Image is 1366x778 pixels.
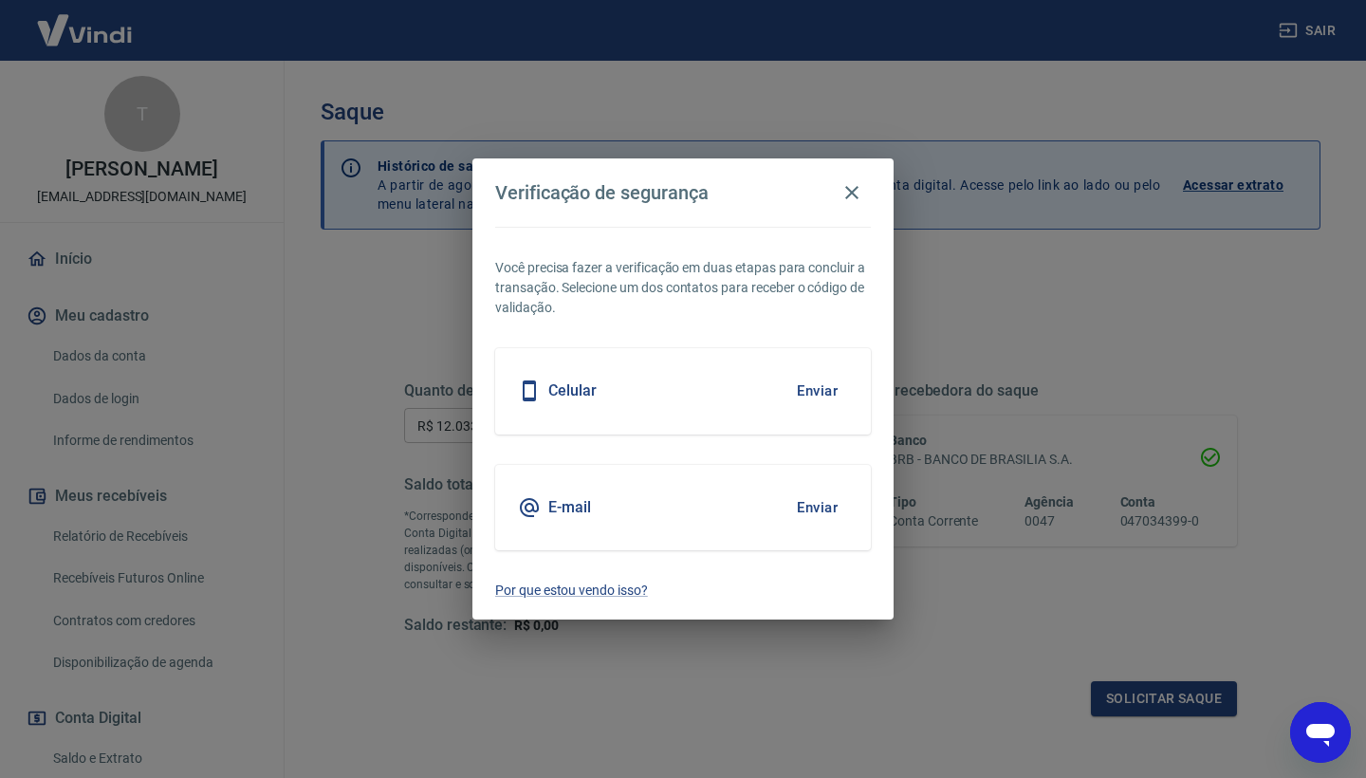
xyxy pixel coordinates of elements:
[786,488,848,528] button: Enviar
[495,581,871,601] a: Por que estou vendo isso?
[1290,702,1351,763] iframe: Botão para abrir a janela de mensagens
[548,381,597,400] h5: Celular
[495,181,709,204] h4: Verificação de segurança
[495,258,871,318] p: Você precisa fazer a verificação em duas etapas para concluir a transação. Selecione um dos conta...
[786,371,848,411] button: Enviar
[548,498,591,517] h5: E-mail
